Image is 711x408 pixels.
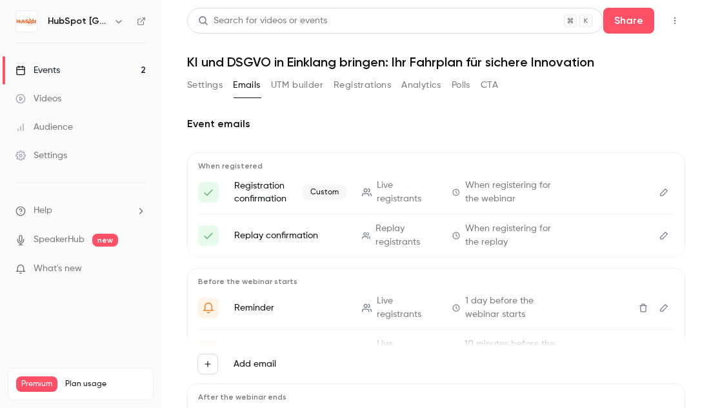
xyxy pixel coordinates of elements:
[234,179,346,205] p: Registration confirmation
[377,179,437,206] span: Live registrants
[187,116,685,132] h2: Event emails
[34,262,82,276] span: What's new
[452,75,470,96] button: Polls
[16,11,37,32] img: HubSpot Germany
[234,301,346,314] p: Reminder
[16,376,57,392] span: Premium
[187,75,223,96] button: Settings
[234,229,346,242] p: Replay confirmation
[198,179,674,206] li: Bestätigung: Ihre Anmeldung zum Webinar
[15,121,73,134] div: Audience
[465,294,565,321] span: 1 day before the webinar starts
[377,294,437,321] span: Live registrants
[65,379,145,389] span: Plan usage
[198,14,327,28] div: Search for videos or events
[465,179,565,206] span: When registering for the webinar
[271,75,323,96] button: UTM builder
[198,276,674,287] p: Before the webinar starts
[198,222,674,249] li: Here's your access link to {{ event_name }}!
[376,222,437,249] span: Replay registrants
[15,149,67,162] div: Settings
[303,185,346,200] span: Custom
[198,294,674,321] li: Get Ready for '{{ event_name }}' tomorrow!
[187,54,685,70] h1: KI und DSGVO in Einklang bringen: Ihr Fahrplan für sichere Innovation
[481,75,498,96] button: CTA
[34,204,52,218] span: Help
[633,298,654,318] button: Delete
[48,15,108,28] h6: HubSpot [GEOGRAPHIC_DATA]
[334,75,391,96] button: Registrations
[15,204,146,218] li: help-dropdown-opener
[198,392,674,402] p: After the webinar ends
[92,234,118,247] span: new
[15,64,60,77] div: Events
[603,8,654,34] button: Share
[654,182,674,203] button: Edit
[198,161,674,171] p: When registered
[654,225,674,246] button: Edit
[401,75,441,96] button: Analytics
[130,263,146,275] iframe: Noticeable Trigger
[15,92,61,105] div: Videos
[654,298,674,318] button: Edit
[233,75,260,96] button: Emails
[34,233,85,247] a: SpeakerHub
[465,222,565,249] span: When registering for the replay
[234,358,276,371] label: Add email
